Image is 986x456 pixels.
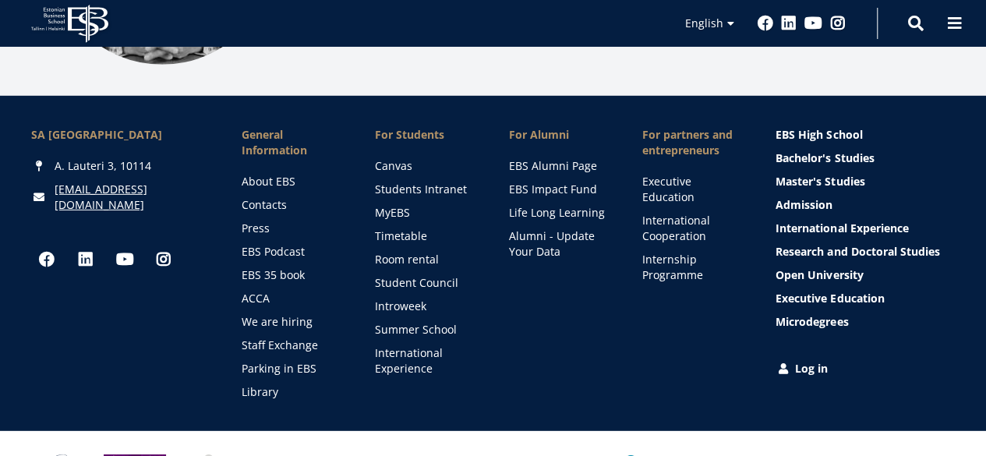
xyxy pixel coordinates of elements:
a: EBS 35 book [242,267,344,283]
a: Log in [776,361,955,376]
span: General Information [242,127,344,158]
div: SA [GEOGRAPHIC_DATA] [31,127,210,143]
a: Admission [776,197,955,213]
a: Life Long Learning [509,205,611,221]
a: Facebook [31,244,62,275]
a: Linkedin [70,244,101,275]
a: Canvas [375,158,477,174]
a: [EMAIL_ADDRESS][DOMAIN_NAME] [55,182,210,213]
a: Students Intranet [375,182,477,197]
a: Executive Education [642,174,744,205]
a: Bachelor's Studies [776,150,955,166]
a: EBS Impact Fund [509,182,611,197]
a: EBS Podcast [242,244,344,260]
a: Microdegrees [776,314,955,330]
a: International Experience [776,221,955,236]
a: For Students [375,127,477,143]
span: For partners and entrepreneurs [642,127,744,158]
a: Youtube [804,16,822,31]
a: Executive Education [776,291,955,306]
a: International Experience [375,345,477,376]
a: Master's Studies [776,174,955,189]
a: EBS High School [776,127,955,143]
a: MyEBS [375,205,477,221]
a: Research and Doctoral Studies [776,244,955,260]
a: Timetable [375,228,477,244]
a: Parking in EBS [242,361,344,376]
a: Introweek [375,299,477,314]
a: We are hiring [242,314,344,330]
a: Facebook [758,16,773,31]
a: EBS Alumni Page [509,158,611,174]
a: International Cooperation [642,213,744,244]
a: About EBS [242,174,344,189]
a: Youtube [109,244,140,275]
a: Open University [776,267,955,283]
a: Summer School [375,322,477,338]
div: A. Lauteri 3, 10114 [31,158,210,174]
a: Alumni - Update Your Data [509,228,611,260]
a: Linkedin [781,16,797,31]
a: Contacts [242,197,344,213]
a: Press [242,221,344,236]
a: Staff Exchange [242,338,344,353]
a: ACCA [242,291,344,306]
a: Internship Programme [642,252,744,283]
a: Library [242,384,344,400]
span: For Alumni [509,127,611,143]
a: Instagram [148,244,179,275]
a: Instagram [830,16,846,31]
a: Room rental [375,252,477,267]
a: Student Council [375,275,477,291]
